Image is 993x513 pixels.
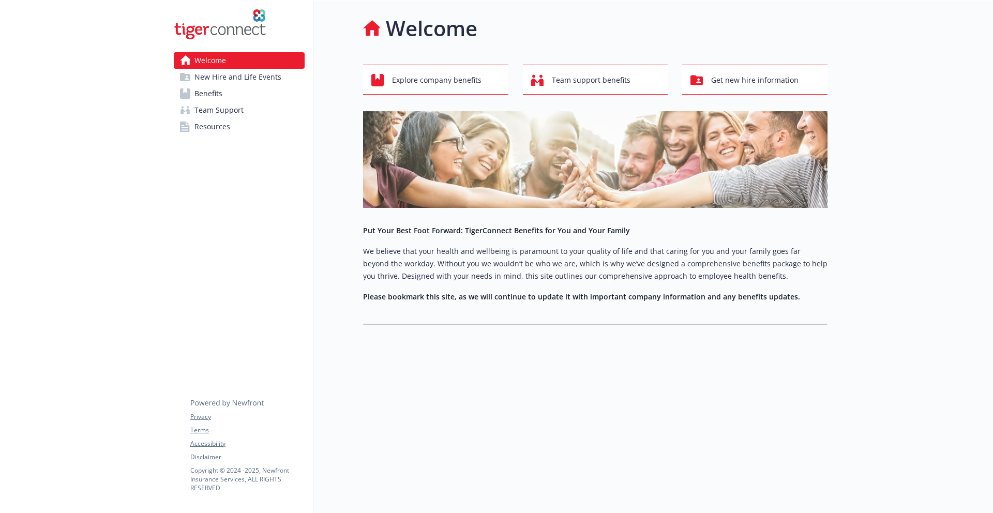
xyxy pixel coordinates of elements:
a: Accessibility [190,439,304,448]
a: Terms [190,426,304,435]
strong: Please bookmark this site, as we will continue to update it with important company information an... [363,292,800,301]
span: Benefits [194,85,222,102]
a: Benefits [174,85,305,102]
button: Explore company benefits [363,65,508,95]
span: New Hire and Life Events [194,69,281,85]
h1: Welcome [386,13,477,44]
span: Get new hire information [711,70,799,90]
p: Copyright © 2024 - 2025 , Newfront Insurance Services, ALL RIGHTS RESERVED [190,466,304,492]
span: Resources [194,118,230,135]
img: overview page banner [363,111,827,208]
a: Privacy [190,412,304,421]
button: Team support benefits [523,65,668,95]
a: Welcome [174,52,305,69]
span: Team Support [194,102,244,118]
span: Welcome [194,52,226,69]
a: Disclaimer [190,452,304,462]
button: Get new hire information [682,65,827,95]
span: Explore company benefits [392,70,482,90]
a: Team Support [174,102,305,118]
strong: Put Your Best Foot Forward: TigerConnect Benefits for You and Your Family [363,225,630,235]
span: Team support benefits [552,70,630,90]
a: New Hire and Life Events [174,69,305,85]
a: Resources [174,118,305,135]
p: We believe that your health and wellbeing is paramount to your quality of life and that caring fo... [363,245,827,282]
